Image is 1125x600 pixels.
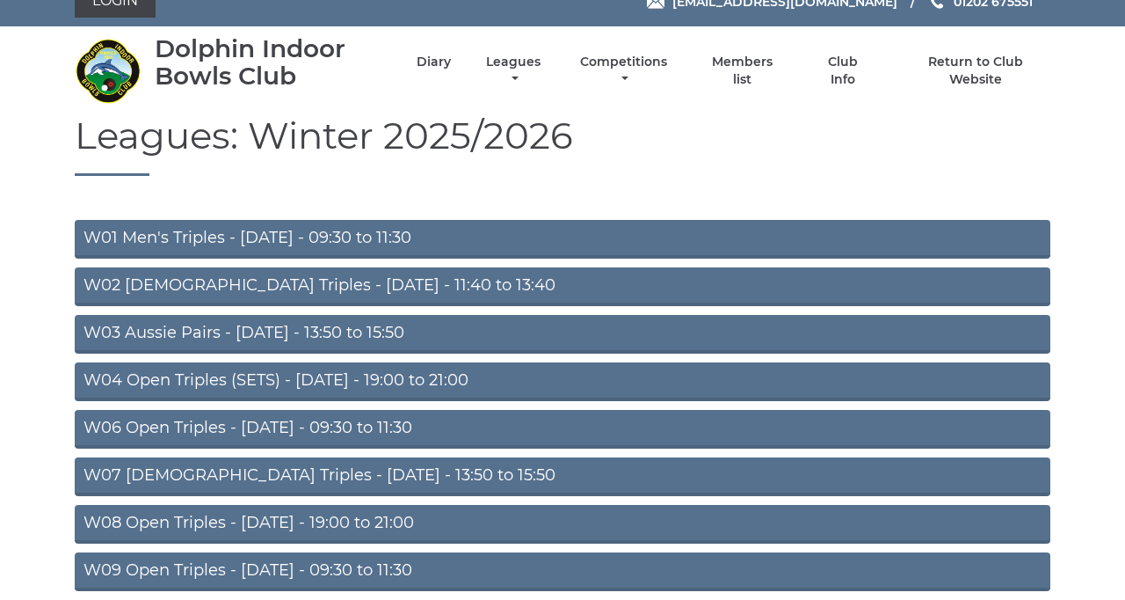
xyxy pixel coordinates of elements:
a: W08 Open Triples - [DATE] - 19:00 to 21:00 [75,505,1050,544]
a: W07 [DEMOGRAPHIC_DATA] Triples - [DATE] - 13:50 to 15:50 [75,457,1050,496]
a: Competitions [576,54,671,88]
a: Leagues [482,54,545,88]
a: W03 Aussie Pairs - [DATE] - 13:50 to 15:50 [75,315,1050,354]
a: W04 Open Triples (SETS) - [DATE] - 19:00 to 21:00 [75,362,1050,401]
a: Return to Club Website [902,54,1050,88]
h1: Leagues: Winter 2025/2026 [75,115,1050,176]
a: W09 Open Triples - [DATE] - 09:30 to 11:30 [75,552,1050,591]
a: Diary [417,54,451,70]
img: Dolphin Indoor Bowls Club [75,38,141,104]
a: W01 Men's Triples - [DATE] - 09:30 to 11:30 [75,220,1050,259]
a: W06 Open Triples - [DATE] - 09:30 to 11:30 [75,410,1050,449]
a: W02 [DEMOGRAPHIC_DATA] Triples - [DATE] - 11:40 to 13:40 [75,267,1050,306]
div: Dolphin Indoor Bowls Club [155,35,386,90]
a: Club Info [814,54,871,88]
a: Members list [702,54,783,88]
